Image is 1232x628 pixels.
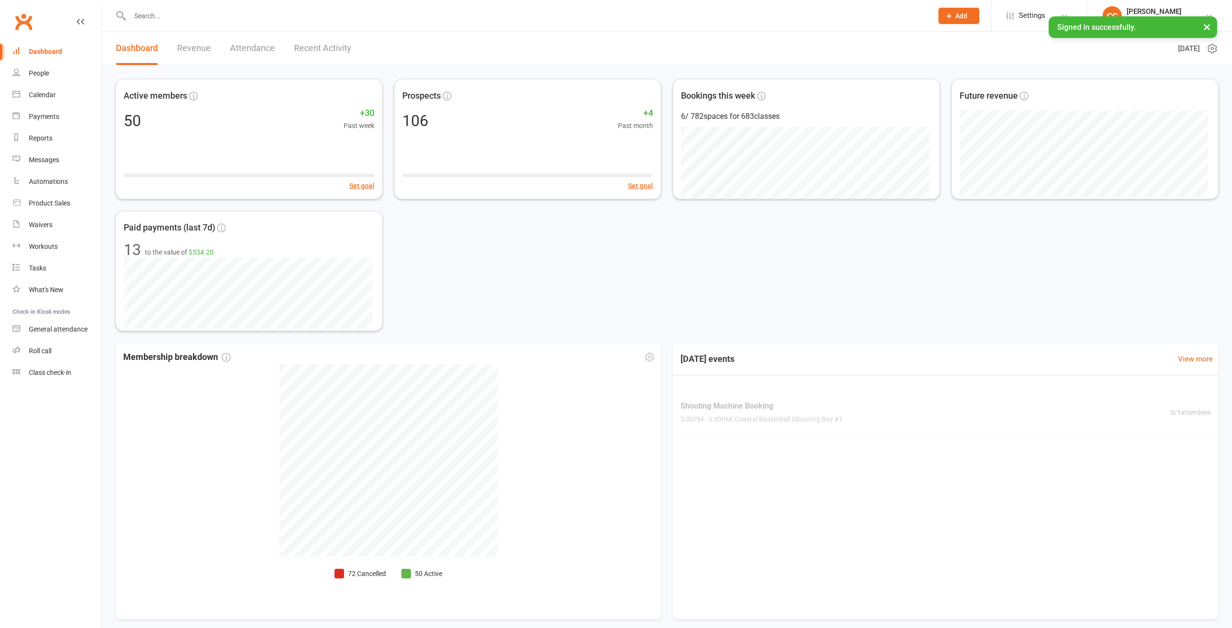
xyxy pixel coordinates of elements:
span: Prospects [402,89,441,103]
div: 6 / 782 spaces for 683 classes [681,110,932,123]
span: Future revenue [960,89,1018,103]
a: Tasks [13,257,102,279]
input: Search... [127,9,926,23]
span: Add [955,12,967,20]
span: +4 [618,106,653,120]
a: Revenue [177,32,211,65]
a: Calendar [13,84,102,106]
li: 72 Cancelled [334,568,386,579]
a: General attendance kiosk mode [13,319,102,340]
span: to the value of [145,247,214,257]
div: Workouts [29,243,58,250]
div: Dashboard [29,48,62,55]
span: Shooting Machine Booking [680,571,843,583]
a: Clubworx [12,10,36,34]
a: Automations [13,171,102,192]
a: Messages [13,149,102,171]
div: 13 [124,242,141,257]
div: Tasks [29,264,46,272]
div: Product Sales [29,199,70,207]
span: Shooting Machine Booking [680,399,843,412]
a: Dashboard [13,41,102,63]
span: Active members [124,89,187,103]
a: Waivers [13,214,102,236]
button: × [1198,16,1216,37]
div: Roll call [29,347,51,355]
a: Workouts [13,236,102,257]
span: +30 [344,106,374,120]
span: 0 / 1 attendees [1170,537,1211,548]
span: $534.20 [189,248,214,256]
a: Reports [13,128,102,149]
div: Class check-in [29,369,71,376]
a: People [13,63,102,84]
span: 3:00PM - 3:30PM | Coastal Basketball | Shooting Bay #1 [680,414,843,424]
div: What's New [29,286,64,294]
span: [DATE] [1178,43,1200,54]
span: Membership breakdown [123,350,231,364]
span: Shooting Machine Booking [680,530,843,542]
div: Automations [29,178,68,185]
span: Paid payments (last 7d) [124,221,215,235]
span: Shooting Machine Booking [680,612,843,624]
a: Product Sales [13,192,102,214]
span: 0 / 1 attendees [1170,578,1211,589]
div: Coastal Basketball [1127,16,1182,25]
div: [PERSON_NAME] [1127,7,1182,16]
span: 3:30PM - 4:20PM | [PERSON_NAME] | Main Court All [680,503,831,513]
button: Set goal [628,180,653,191]
li: 50 Active [401,568,442,579]
div: 106 [402,113,428,128]
div: Payments [29,113,59,120]
span: Signed in successfully. [1057,23,1136,32]
a: Recent Activity [294,32,351,65]
a: Roll call [13,340,102,362]
span: Settings [1019,5,1045,26]
div: CC [1103,6,1122,26]
span: 3:30PM - 4:00PM | Coastal Basketball | Shooting Bay #1 [680,544,843,554]
div: Waivers [29,221,52,229]
span: 0 / 10 attendees [1167,496,1211,507]
span: Bookings this week [681,89,755,103]
div: People [29,69,49,77]
a: Payments [13,106,102,128]
span: Past month [618,120,653,131]
span: Term 3 2025 Academy [680,489,831,501]
a: Dashboard [116,32,158,65]
div: Calendar [29,91,56,99]
h3: [DATE] events [673,350,742,368]
div: Reports [29,134,52,142]
span: 3:30PM - 4:00PM | Coastal Basketball | Shooting Bay #2 [680,585,843,595]
span: 0 / 1 attendees [1170,455,1211,466]
a: Class kiosk mode [13,362,102,384]
a: What's New [13,279,102,301]
button: Add [938,8,979,24]
span: Past week [344,120,374,131]
div: General attendance [29,325,88,333]
a: View more [1178,353,1213,365]
a: Attendance [230,32,275,65]
span: 3:00PM - 3:30PM | Coastal Basketball | Shooting Bay #2 [680,462,843,473]
span: Shooting Machine Booking [680,448,843,461]
div: 50 [124,113,141,128]
button: Set goal [349,180,374,191]
span: 0 / 1 attendees [1170,407,1211,417]
div: Messages [29,156,59,164]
